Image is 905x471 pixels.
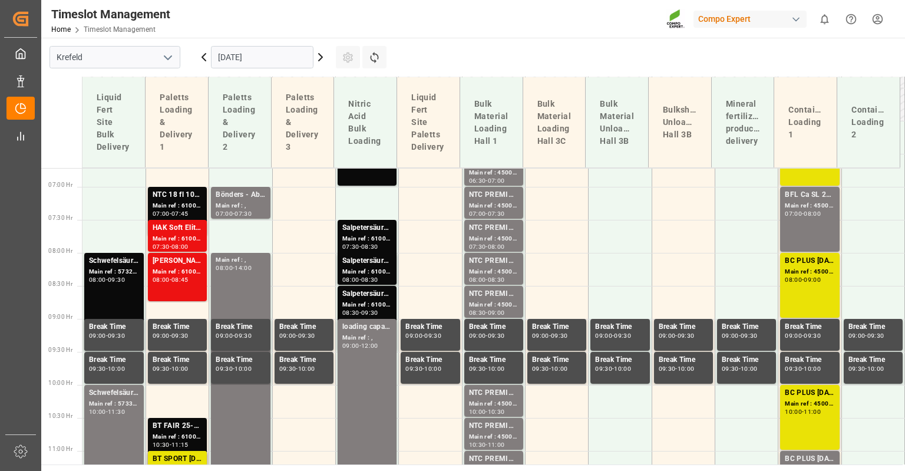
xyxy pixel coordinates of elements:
[469,453,518,465] div: NTC PREMIUM [DATE]+3+TE BULK
[153,420,202,432] div: BT FAIR 25-5-8 35%UH 3M 25kg (x40) INTNTC PREMIUM [DATE]+3+TE 600kg BBNTC PREMIUM [DATE] 25kg (x4...
[48,248,72,254] span: 08:00 Hr
[153,354,202,366] div: Break Time
[296,333,298,338] div: -
[848,321,898,333] div: Break Time
[867,333,884,338] div: 09:30
[785,399,834,409] div: Main ref : 4500000570, 2000000524
[216,211,233,216] div: 07:00
[693,8,811,30] button: Compo Expert
[216,321,265,333] div: Break Time
[848,354,898,366] div: Break Time
[485,277,487,282] div: -
[551,333,568,338] div: 09:30
[488,366,505,371] div: 10:00
[153,201,202,211] div: Main ref : 6100001633, 2000001401
[106,333,108,338] div: -
[279,321,329,333] div: Break Time
[666,9,685,29] img: Screenshot%202023-09-29%20at%2010.02.21.png_1712312052.png
[233,366,234,371] div: -
[802,409,804,414] div: -
[595,333,612,338] div: 09:00
[865,333,867,338] div: -
[675,366,677,371] div: -
[659,354,708,366] div: Break Time
[108,333,125,338] div: 09:30
[171,442,189,447] div: 11:15
[216,255,265,265] div: Main ref : ,
[48,446,72,452] span: 11:00 Hr
[485,244,487,249] div: -
[51,5,170,23] div: Timeslot Management
[785,211,802,216] div: 07:00
[234,333,252,338] div: 09:30
[361,343,378,348] div: 12:00
[279,366,296,371] div: 09:30
[675,333,677,338] div: -
[298,366,315,371] div: 10:00
[171,211,189,216] div: 07:45
[153,244,170,249] div: 07:30
[424,366,441,371] div: 10:00
[469,399,518,409] div: Main ref : 4500001020, 2000001045
[153,277,170,282] div: 08:00
[533,93,576,152] div: Bulk Material Loading Hall 3C
[595,93,639,152] div: Bulk Material Unloading Hall 3B
[155,87,199,158] div: Paletts Loading & Delivery 1
[785,333,802,338] div: 09:00
[158,48,176,67] button: open menu
[170,244,171,249] div: -
[784,99,827,146] div: Container Loading 1
[361,310,378,315] div: 09:30
[469,310,486,315] div: 08:30
[785,387,834,399] div: BC PLUS [DATE] 6M 25kg (x42) WW
[342,288,392,300] div: Salpetersäure 53 lose
[359,244,361,249] div: -
[865,366,867,371] div: -
[469,201,518,211] div: Main ref : 4500001016, 2000001045
[171,244,189,249] div: 08:00
[659,366,676,371] div: 09:30
[802,211,804,216] div: -
[108,277,125,282] div: 09:30
[469,442,486,447] div: 10:30
[551,366,568,371] div: 10:00
[488,409,505,414] div: 10:30
[469,288,518,300] div: NTC PREMIUM [DATE]+3+TE BULK
[153,333,170,338] div: 09:00
[153,321,202,333] div: Break Time
[216,333,233,338] div: 09:00
[532,321,582,333] div: Break Time
[739,333,741,338] div: -
[153,222,202,234] div: HAK Soft Elite [DATE] 25kg (x48) GENHAK Soft [DATE] 25kg(x48) GEN
[342,255,392,267] div: Salpetersäure 53 lose
[804,409,821,414] div: 11:00
[532,354,582,366] div: Break Time
[279,333,296,338] div: 09:00
[405,321,455,333] div: Break Time
[108,366,125,371] div: 10:00
[469,387,518,399] div: NTC PREMIUM [DATE]+3+TE BULK
[485,333,487,338] div: -
[612,366,614,371] div: -
[234,211,252,216] div: 07:30
[361,277,378,282] div: 08:30
[722,366,739,371] div: 09:30
[469,244,486,249] div: 07:30
[342,244,359,249] div: 07:30
[488,244,505,249] div: 08:00
[89,277,106,282] div: 08:00
[407,87,450,158] div: Liquid Fert Site Paletts Delivery
[233,211,234,216] div: -
[171,366,189,371] div: 10:00
[106,277,108,282] div: -
[216,189,265,201] div: Bönders - Abholung Cretschmar
[804,277,821,282] div: 09:00
[785,277,802,282] div: 08:00
[549,333,551,338] div: -
[342,310,359,315] div: 08:30
[612,333,614,338] div: -
[741,333,758,338] div: 09:30
[153,211,170,216] div: 07:00
[469,267,518,277] div: Main ref : 4500001019, 2000001045
[469,354,518,366] div: Break Time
